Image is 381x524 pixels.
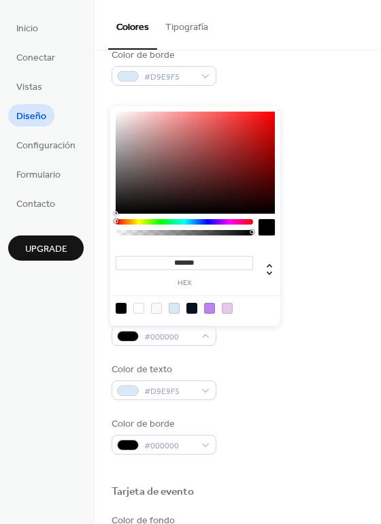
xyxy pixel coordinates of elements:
[8,104,54,127] a: Diseño
[16,197,55,212] span: Contacto
[16,110,46,124] span: Diseño
[112,417,214,431] div: Color de borde
[169,303,180,314] div: rgb(217, 233, 245)
[8,192,63,214] a: Contacto
[222,303,233,314] div: rgb(230, 202, 235)
[144,439,195,453] span: #000000
[8,235,84,261] button: Upgrade
[8,163,69,185] a: Formulario
[16,168,61,182] span: Formulario
[8,46,63,68] a: Conectar
[116,280,253,287] label: hex
[8,16,46,39] a: Inicio
[25,242,67,257] span: Upgrade
[112,363,214,377] div: Color de texto
[8,75,50,97] a: Vistas
[144,330,195,344] span: #000000
[144,384,195,399] span: #D9E9F5
[16,80,42,95] span: Vistas
[116,303,127,314] div: rgb(0, 0, 0)
[144,70,195,84] span: #D9E9F5
[16,22,38,36] span: Inicio
[112,485,194,500] div: Tarjeta de evento
[133,303,144,314] div: rgb(255, 255, 255)
[16,51,55,65] span: Conectar
[112,48,214,63] div: Color de borde
[186,303,197,314] div: rgb(5, 17, 31)
[16,139,76,153] span: Configuración
[8,133,84,156] a: Configuración
[151,303,162,314] div: rgb(255, 249, 249)
[112,103,214,117] div: Color de borde interno
[204,303,215,314] div: rgb(186, 131, 240)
